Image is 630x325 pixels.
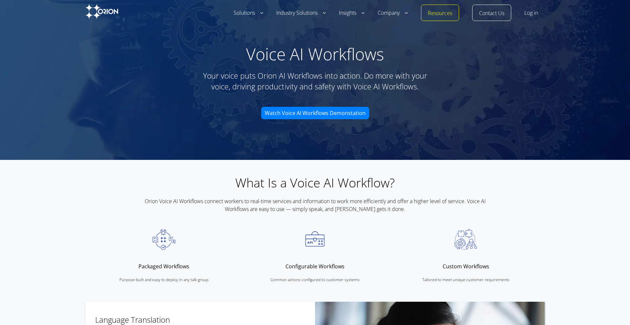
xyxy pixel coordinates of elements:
[394,262,538,271] h5: Custom Workflows
[524,9,538,17] a: Log in
[378,9,408,17] a: Company
[276,9,326,17] a: Industry Solutions
[134,176,496,189] h2: What Is a Voice AI Workflow?
[134,197,496,213] p: Orion Voice AI Workflows connect workers to real-time services and information to work more effic...
[479,10,504,17] a: Contact Us
[243,262,387,271] h5: Configurable Workflows
[261,107,369,119] a: Watch Voice AI Workflows Demonstation
[339,9,365,17] a: Insights
[444,228,488,251] img: Custom Workflows
[243,276,387,284] p: Common actions configured to customer systems
[293,228,337,251] img: configurable workflows
[92,276,236,284] p: Purpose-built and easy to deploy in any talk group
[95,315,305,324] h3: Language Translation
[428,10,452,17] a: Resources
[200,70,430,92] h6: Your voice puts Orion AI Workflows into action. Do more with your voice, driving productivity and...
[85,4,118,19] img: Orion
[142,228,186,251] img: packaged workflows
[597,294,630,325] iframe: Chat Widget
[265,110,366,116] span: Watch Voice AI Workflows Demonstation
[394,276,538,284] p: Tailored to meet unique customer requirements
[234,9,263,17] a: Solutions
[3,44,627,64] h1: Voice AI Workflows
[92,262,236,271] h5: Packaged Workflows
